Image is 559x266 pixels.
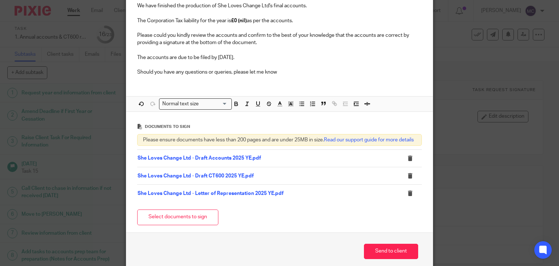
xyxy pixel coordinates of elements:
a: She Loves Change Ltd - Draft CT600 2025 YE.pdf [138,173,254,179]
input: Search for option [201,100,227,108]
button: Send to client [364,244,418,259]
a: Read our support guide for more details [324,137,414,142]
button: Select documents to sign [137,210,218,225]
a: She Loves Change Ltd - Draft Accounts 2025 YE.pdf [138,156,261,161]
div: Search for option [159,98,232,110]
div: Please ensure documents have less than 200 pages and are under 25MB in size. [137,134,422,146]
p: Should you have any questions or queries, please let me know [137,69,422,76]
a: She Loves Change Ltd - Letter of Representation 2025 YE.pdf [138,191,284,196]
span: Normal text size [161,100,201,108]
span: Documents to sign [145,125,190,129]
